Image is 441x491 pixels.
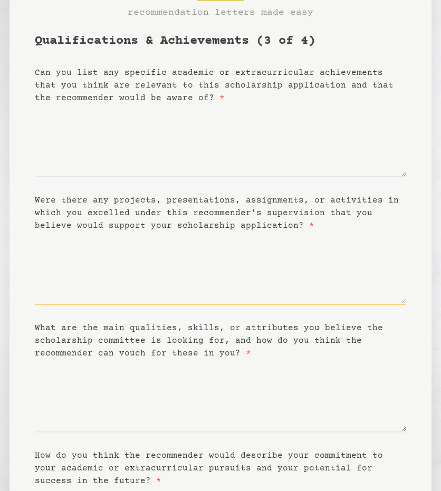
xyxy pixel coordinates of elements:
label: Were there any projects, presentations, assignments, or activities in which you excelled under th... [35,196,399,230]
h3: recommendation letters made easy [128,5,313,20]
h1: Qualifications & Achievements (3 of 4) [35,33,406,50]
label: How do you think the recommender would describe your commitment to your academic or extracurricul... [35,451,383,486]
label: Can you list any specific academic or extracurricular achievements that you think are relevant to... [35,68,394,103]
label: What are the main qualities, skills, or attributes you believe the scholarship committee is looki... [35,323,383,358]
